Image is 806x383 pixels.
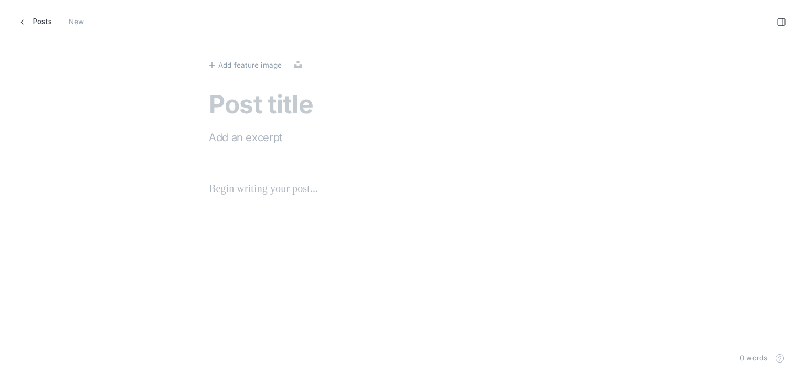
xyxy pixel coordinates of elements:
[209,59,282,71] button: Add feature image
[33,13,52,30] span: Posts
[218,59,282,71] span: Add feature image
[733,353,769,364] div: 0 words
[13,13,58,30] a: Posts
[69,13,84,30] div: New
